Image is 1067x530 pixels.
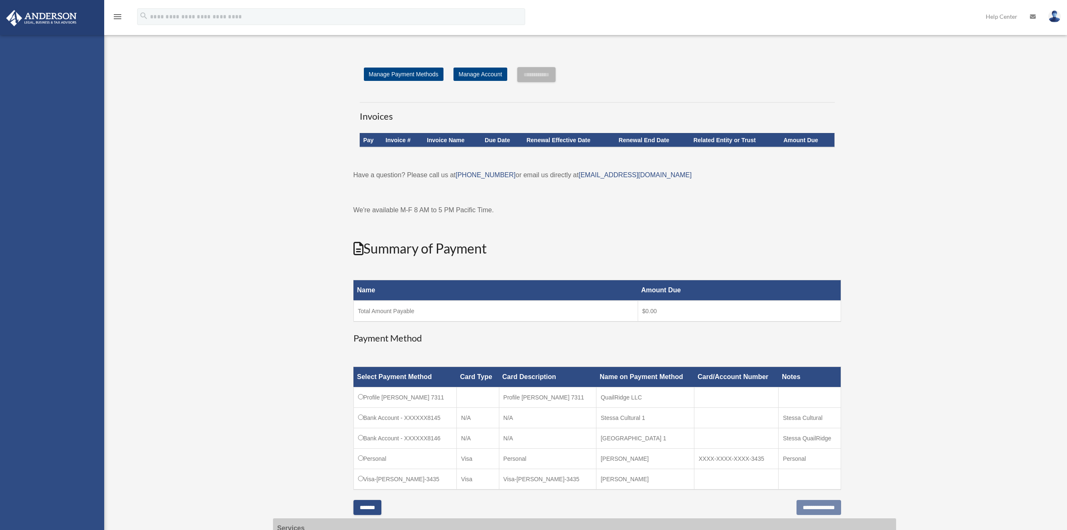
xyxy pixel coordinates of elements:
a: [PHONE_NUMBER] [456,171,516,178]
a: Manage Account [453,68,507,81]
td: Personal [353,449,457,469]
td: N/A [499,428,596,449]
td: N/A [457,408,499,428]
td: Total Amount Payable [353,301,638,322]
th: Related Entity or Trust [690,133,780,147]
th: Notes [779,367,841,387]
i: search [139,11,148,20]
th: Invoice # [382,133,423,147]
th: Card/Account Number [694,367,779,387]
th: Card Type [457,367,499,387]
th: Invoice Name [423,133,481,147]
th: Renewal Effective Date [523,133,615,147]
td: Visa-[PERSON_NAME]-3435 [353,469,457,490]
td: QuailRidge LLC [596,387,694,408]
th: Select Payment Method [353,367,457,387]
h2: Summary of Payment [353,239,841,258]
td: Visa-[PERSON_NAME]-3435 [499,469,596,490]
td: Profile [PERSON_NAME] 7311 [499,387,596,408]
td: Personal [779,449,841,469]
td: Stessa Cultural [779,408,841,428]
td: [PERSON_NAME] [596,469,694,490]
img: User Pic [1048,10,1061,23]
td: Stessa Cultural 1 [596,408,694,428]
td: Stessa QuailRidge [779,428,841,449]
p: Have a question? Please call us at or email us directly at [353,169,841,181]
td: Bank Account - XXXXXX8146 [353,428,457,449]
td: N/A [457,428,499,449]
p: We're available M-F 8 AM to 5 PM Pacific Time. [353,204,841,216]
th: Pay [360,133,382,147]
th: Amount Due [638,280,841,301]
td: N/A [499,408,596,428]
th: Renewal End Date [615,133,690,147]
td: Personal [499,449,596,469]
th: Amount Due [780,133,834,147]
h3: Payment Method [353,332,841,345]
th: Name on Payment Method [596,367,694,387]
a: [EMAIL_ADDRESS][DOMAIN_NAME] [579,171,691,178]
th: Due Date [481,133,523,147]
a: Manage Payment Methods [364,68,443,81]
th: Card Description [499,367,596,387]
i: menu [113,12,123,22]
td: Profile [PERSON_NAME] 7311 [353,387,457,408]
td: Bank Account - XXXXXX8145 [353,408,457,428]
img: Anderson Advisors Platinum Portal [4,10,79,26]
a: menu [113,15,123,22]
th: Name [353,280,638,301]
td: $0.00 [638,301,841,322]
td: [GEOGRAPHIC_DATA] 1 [596,428,694,449]
td: XXXX-XXXX-XXXX-3435 [694,449,779,469]
h3: Invoices [360,102,835,123]
td: Visa [457,449,499,469]
td: Visa [457,469,499,490]
td: [PERSON_NAME] [596,449,694,469]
